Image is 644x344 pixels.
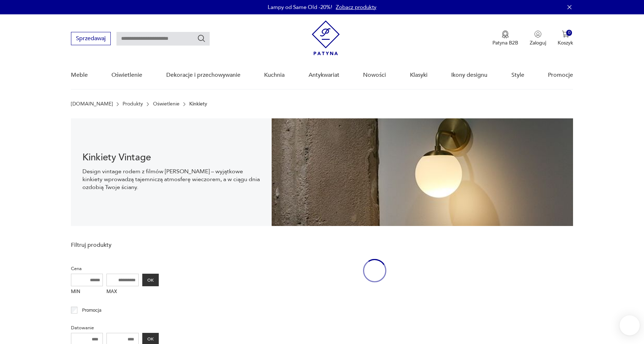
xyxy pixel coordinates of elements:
a: Ikona medaluPatyna B2B [492,30,518,46]
img: Patyna - sklep z meblami i dekoracjami vintage [312,20,340,55]
p: Promocja [82,306,101,314]
a: Produkty [123,101,143,107]
p: Filtruj produkty [71,241,159,249]
a: [DOMAIN_NAME] [71,101,113,107]
h1: Kinkiety Vintage [82,153,261,162]
a: Promocje [548,61,573,89]
label: MAX [106,286,139,298]
div: 0 [566,30,572,36]
button: Zaloguj [530,30,546,46]
a: Sprzedawaj [71,37,111,42]
a: Klasyki [410,61,428,89]
a: Dekoracje i przechowywanie [166,61,240,89]
a: Antykwariat [309,61,339,89]
a: Ikony designu [451,61,487,89]
button: Patyna B2B [492,30,518,46]
p: Koszyk [558,39,573,46]
div: oval-loading [363,237,386,304]
a: Meble [71,61,88,89]
img: Ikona medalu [502,30,509,38]
label: MIN [71,286,103,298]
button: Sprzedawaj [71,32,111,45]
p: Design vintage rodem z filmów [PERSON_NAME] – wyjątkowe kinkiety wprowadzą tajemniczą atmosferę w... [82,168,261,191]
a: Style [511,61,524,89]
p: Zaloguj [530,39,546,46]
a: Nowości [363,61,386,89]
button: 0Koszyk [558,30,573,46]
img: Kinkiety vintage [272,118,573,226]
img: Ikona koszyka [562,30,569,38]
p: Kinkiety [189,101,207,107]
p: Cena [71,265,159,273]
a: Zobacz produkty [336,4,376,11]
img: Ikonka użytkownika [534,30,542,38]
p: Datowanie [71,324,159,332]
iframe: Smartsupp widget button [620,315,640,335]
p: Lampy od Same Old -20%! [268,4,332,11]
a: Kuchnia [264,61,285,89]
a: Oświetlenie [111,61,142,89]
button: OK [142,274,159,286]
a: Oświetlenie [153,101,180,107]
p: Patyna B2B [492,39,518,46]
button: Szukaj [197,34,206,43]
